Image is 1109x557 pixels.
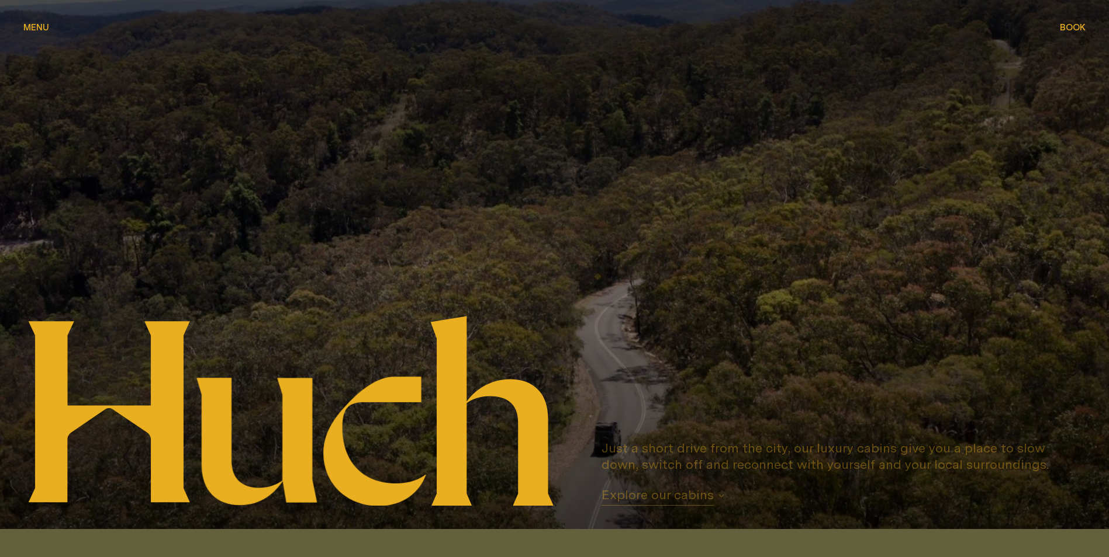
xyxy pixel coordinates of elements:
span: Explore our cabins [602,486,714,506]
button: show menu [23,21,49,35]
span: Book [1060,23,1086,32]
button: Explore our cabins [602,486,724,506]
span: Menu [23,23,49,32]
button: show booking tray [1060,21,1086,35]
p: Just a short drive from the city, our luxury cabins give you a place to slow down, switch off and... [602,440,1063,472]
